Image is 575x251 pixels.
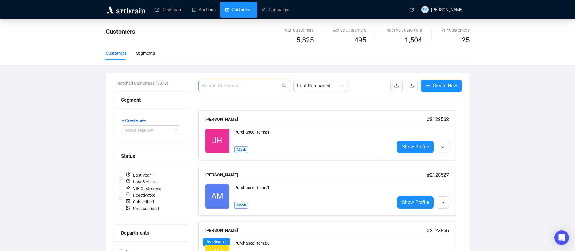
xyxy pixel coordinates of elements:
span: # 2123866 [427,228,449,233]
span: Last 3 Years [123,178,159,185]
span: down [441,145,445,149]
button: + Create new [122,116,151,125]
span: AM [211,190,223,202]
div: VIP Customers [441,27,470,33]
span: # 2128568 [427,117,449,122]
span: plus [426,83,430,88]
div: [PERSON_NAME] [205,116,427,123]
div: [PERSON_NAME] [205,171,427,178]
span: upload [409,83,414,88]
span: FM [422,7,427,12]
span: question-circle [410,8,414,12]
div: Purchased Items: 1 [234,129,390,141]
span: 5,825 [296,35,314,46]
span: Maak [234,146,248,153]
span: Create New [433,82,457,90]
div: Active Customers [333,27,366,33]
span: # 2128527 [427,172,449,178]
div: Matched Customers (5878) [116,80,189,86]
div: Departments [121,229,182,237]
a: [PERSON_NAME]#2128568JHPurchased Items:1MaakShow Profile [198,110,462,160]
a: Campaigns [262,2,290,18]
div: Segment [121,96,182,104]
span: JH [212,134,222,147]
span: 1,504 [405,35,422,46]
span: Maak [234,202,248,209]
div: Segments [136,50,155,56]
span: Customers [106,28,135,35]
span: Show Profile [402,198,429,206]
a: Show Profile [397,141,434,153]
div: Status [121,152,182,160]
div: Open Intercom Messenger [554,230,569,245]
span: down [441,201,445,205]
span: Reactivated [205,239,228,244]
span: Last Year [123,172,153,178]
span: Show Profile [402,143,429,151]
span: Unsubscribed [123,205,161,212]
span: search [282,83,287,88]
span: [PERSON_NAME] [431,7,463,12]
div: Customers [106,50,126,56]
span: 495 [354,36,366,44]
div: Inactive Customers [386,27,422,33]
div: Purchased Items: 1 [234,184,390,196]
a: Show Profile [397,196,434,209]
span: + Create new [122,117,146,124]
img: logo [106,5,146,15]
a: Auctions [192,2,216,18]
a: Customers [225,2,252,18]
div: [PERSON_NAME] [205,227,427,234]
button: Create New [421,80,462,92]
span: Subscribed [123,198,156,205]
span: 25 [462,36,470,44]
span: Last Purchased [297,80,344,92]
div: Total Customers [283,27,314,33]
span: VIP Customers [123,185,164,192]
span: Reactivated [123,192,158,198]
span: download [394,83,399,88]
input: Search Customer... [202,82,281,90]
a: Dashboard [155,2,182,18]
a: [PERSON_NAME]#2128527AMPurchased Items:1MaakShow Profile [198,166,462,215]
